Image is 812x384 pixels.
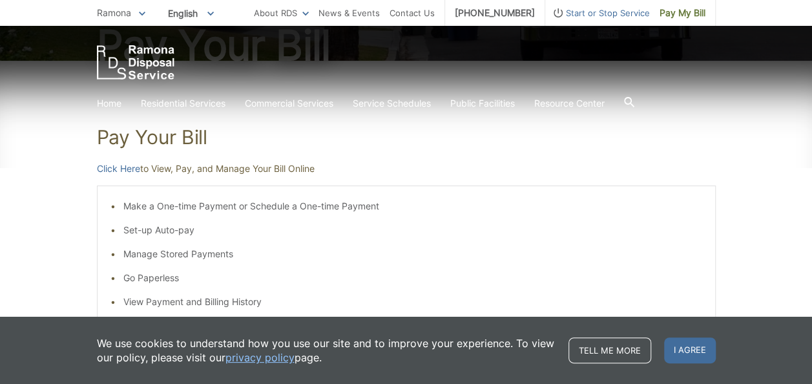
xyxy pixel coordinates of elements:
a: EDCD logo. Return to the homepage. [97,45,174,80]
p: to View, Pay, and Manage Your Bill Online [97,162,716,176]
li: Set-up Auto-pay [123,223,702,237]
a: About RDS [254,6,309,20]
a: News & Events [318,6,380,20]
h1: Pay Your Bill [97,125,716,149]
li: Manage Stored Payments [123,247,702,261]
a: Click Here [97,162,140,176]
a: Service Schedules [353,96,431,111]
li: Go Paperless [123,271,702,285]
a: Residential Services [141,96,225,111]
li: Make a One-time Payment or Schedule a One-time Payment [123,199,702,213]
span: English [158,3,224,24]
a: Home [97,96,121,111]
a: Public Facilities [450,96,515,111]
span: Ramona [97,7,131,18]
p: We use cookies to understand how you use our site and to improve your experience. To view our pol... [97,336,556,365]
span: I agree [664,337,716,363]
span: Pay My Bill [660,6,705,20]
a: privacy policy [225,350,295,365]
a: Contact Us [390,6,435,20]
a: Resource Center [534,96,605,111]
a: Tell me more [568,337,651,363]
li: View Payment and Billing History [123,295,702,309]
a: Commercial Services [245,96,333,111]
